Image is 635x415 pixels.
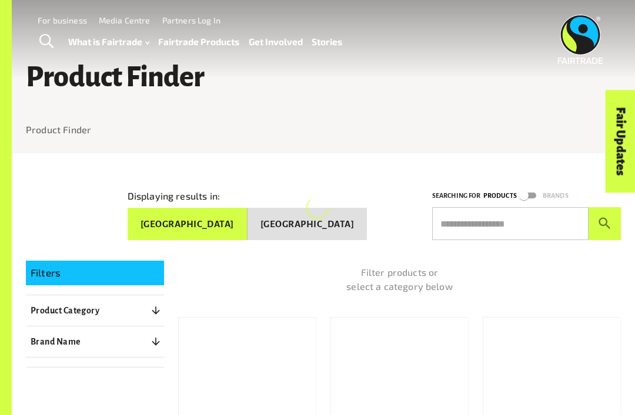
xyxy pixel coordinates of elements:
a: Media Centre [99,15,151,25]
p: Product Category [31,303,99,318]
p: Searching for [432,190,481,201]
nav: breadcrumb [26,123,621,137]
p: Filters [31,265,159,281]
p: Brand Name [31,335,81,349]
button: Product Category [26,300,164,321]
a: For business [38,15,87,25]
a: Toggle Search [32,27,61,56]
p: Displaying results in: [128,189,220,203]
button: [GEOGRAPHIC_DATA] [248,208,367,241]
p: Brands [543,190,569,201]
img: Fairtrade Australia New Zealand logo [558,15,603,64]
a: Stories [312,33,342,50]
a: What is Fairtrade [68,33,149,50]
p: Filter products or select a category below [178,265,621,293]
button: [GEOGRAPHIC_DATA] [128,208,248,241]
a: Partners Log In [162,15,220,25]
p: Products [483,190,517,201]
a: Get Involved [249,33,303,50]
a: Product Finder [26,124,91,135]
a: Fairtrade Products [158,33,239,50]
button: Brand Name [26,331,164,352]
